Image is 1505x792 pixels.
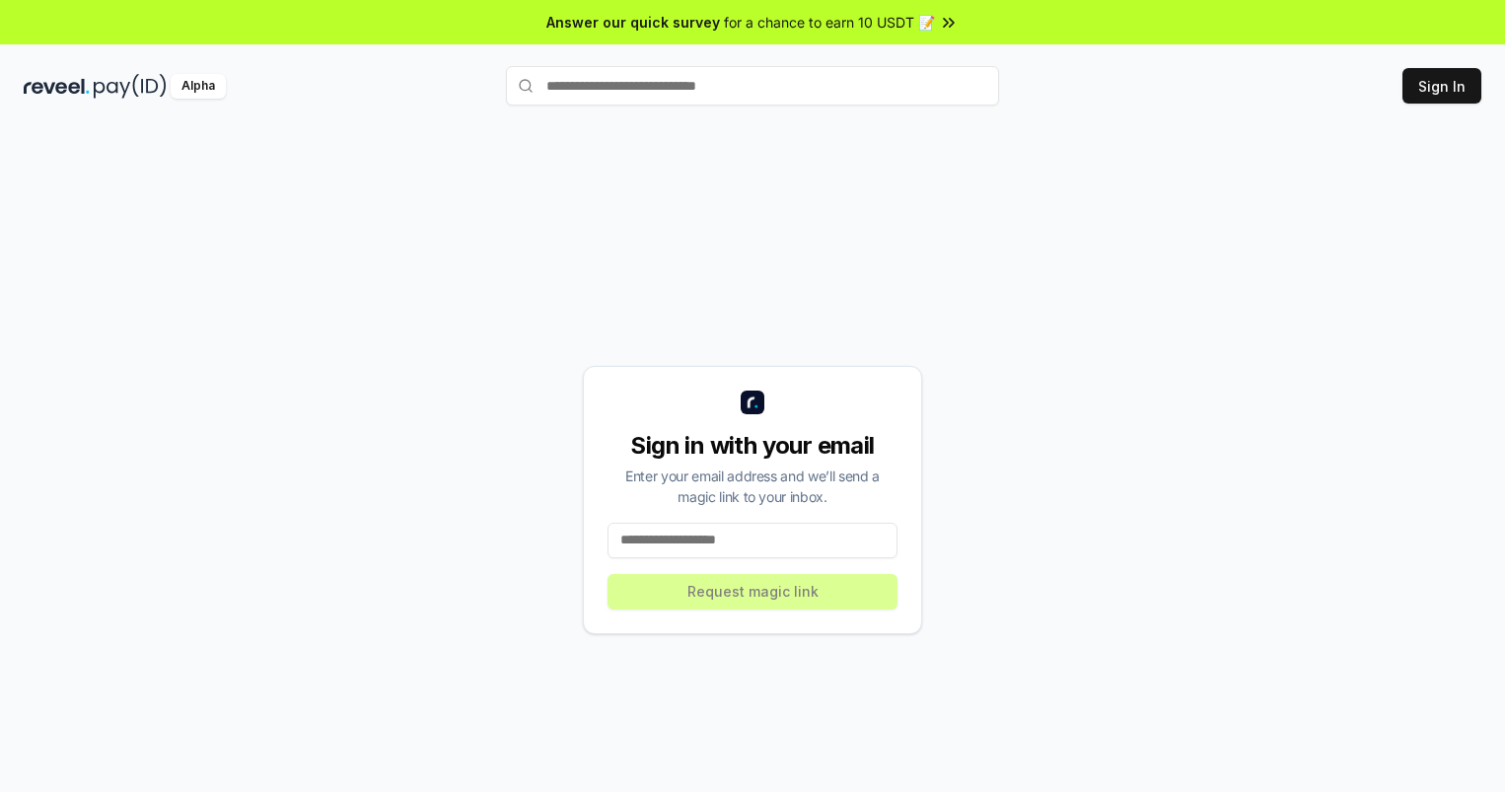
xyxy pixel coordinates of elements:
div: Sign in with your email [608,430,897,462]
span: Answer our quick survey [546,12,720,33]
span: for a chance to earn 10 USDT 📝 [724,12,935,33]
div: Alpha [171,74,226,99]
img: logo_small [741,391,764,414]
img: reveel_dark [24,74,90,99]
button: Sign In [1402,68,1481,104]
div: Enter your email address and we’ll send a magic link to your inbox. [608,466,897,507]
img: pay_id [94,74,167,99]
